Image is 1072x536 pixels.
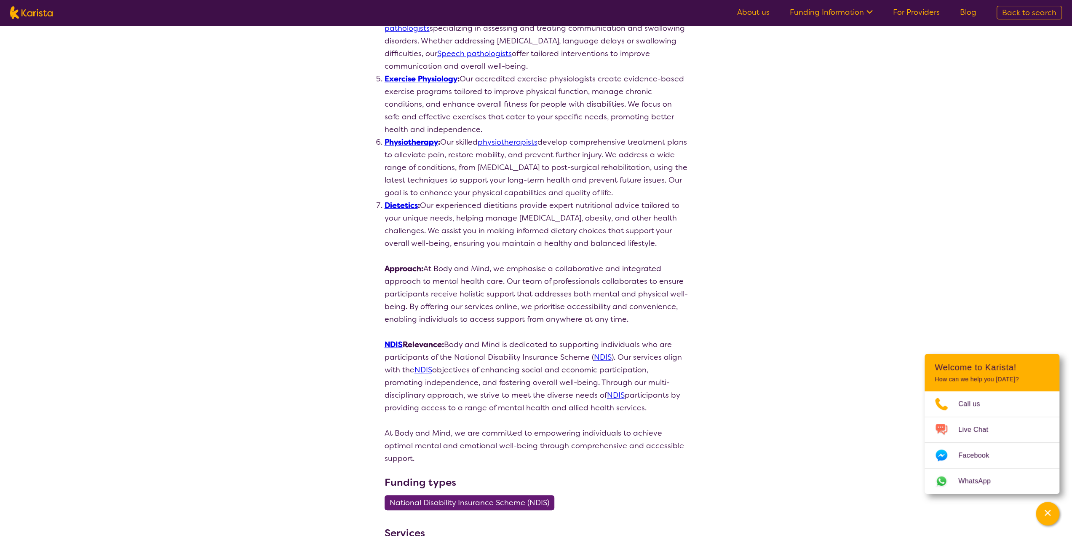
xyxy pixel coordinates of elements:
button: Channel Menu [1036,502,1059,525]
strong: Approach: [385,264,423,274]
a: Dietetics [385,200,418,210]
a: Web link opens in a new tab. [925,469,1059,494]
a: physiotherapists [478,137,537,147]
a: NDIS [385,339,403,350]
span: Live Chat [958,423,998,436]
span: National Disability Insurance Scheme (NDIS) [390,495,549,510]
span: Facebook [958,449,999,462]
a: National Disability Insurance Scheme (NDIS) [385,498,559,508]
li: Our experienced dietitians provide expert nutritional advice tailored to your unique needs, helpi... [385,199,688,250]
span: WhatsApp [958,475,1001,488]
img: Karista logo [10,6,53,19]
a: Funding Information [790,7,873,17]
a: NDIS [414,365,432,375]
h3: Funding types [385,475,688,490]
a: Back to search [997,6,1062,19]
span: Back to search [1002,8,1056,18]
strong: : [385,74,460,84]
a: NDIS [607,390,625,400]
a: NDIS [594,352,612,362]
li: Our platform connects clients with specializing in assessing and treating communication and swall... [385,9,688,73]
p: How can we help you [DATE]? [935,376,1049,383]
div: Channel Menu [925,354,1059,494]
a: Exercise Physiology [385,74,457,84]
a: Speech pathologists [437,48,512,59]
a: Physiotherapy [385,137,438,147]
a: For Providers [893,7,940,17]
h2: Welcome to Karista! [935,362,1049,372]
ul: Choose channel [925,391,1059,494]
p: At Body and Mind, we emphasise a collaborative and integrated approach to mental health care. Our... [385,262,688,326]
strong: : [385,200,420,210]
p: Body and Mind is dedicated to supporting individuals who are participants of the National Disabil... [385,338,688,414]
li: Our skilled develop comprehensive treatment plans to alleviate pain, restore mobility, and preven... [385,136,688,199]
a: Blog [960,7,976,17]
span: Call us [958,398,990,410]
a: About us [737,7,770,17]
p: At Body and Mind, we are committed to empowering individuals to achieve optimal mental and emotio... [385,427,688,465]
li: Our accredited exercise physiologists create evidence-based exercise programs tailored to improve... [385,73,688,136]
strong: Relevance: [385,339,444,350]
strong: : [385,137,440,147]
